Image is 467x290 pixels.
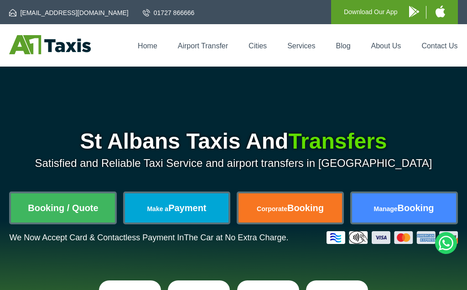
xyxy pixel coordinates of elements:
[336,42,351,50] a: Blog
[327,231,458,244] img: Credit And Debit Cards
[9,8,128,17] a: [EMAIL_ADDRESS][DOMAIN_NAME]
[9,157,457,170] p: Satisfied and Reliable Taxi Service and airport transfers in [GEOGRAPHIC_DATA]
[436,5,445,17] img: A1 Taxis iPhone App
[409,6,419,17] img: A1 Taxis Android App
[239,193,342,223] a: CorporateBooking
[9,233,288,243] p: We Now Accept Card & Contactless Payment In
[9,130,457,152] h1: St Albans Taxis And
[287,42,315,50] a: Services
[125,193,229,223] a: Make aPayment
[9,35,91,54] img: A1 Taxis St Albans LTD
[178,42,228,50] a: Airport Transfer
[421,42,457,50] a: Contact Us
[352,193,456,223] a: ManageBooking
[147,205,168,212] span: Make a
[374,205,397,212] span: Manage
[11,193,115,223] a: Booking / Quote
[344,6,398,18] p: Download Our App
[138,42,157,50] a: Home
[249,42,267,50] a: Cities
[288,129,387,153] span: Transfers
[143,8,195,17] a: 01727 866666
[371,42,401,50] a: About Us
[184,233,288,242] span: The Car at No Extra Charge.
[257,205,287,212] span: Corporate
